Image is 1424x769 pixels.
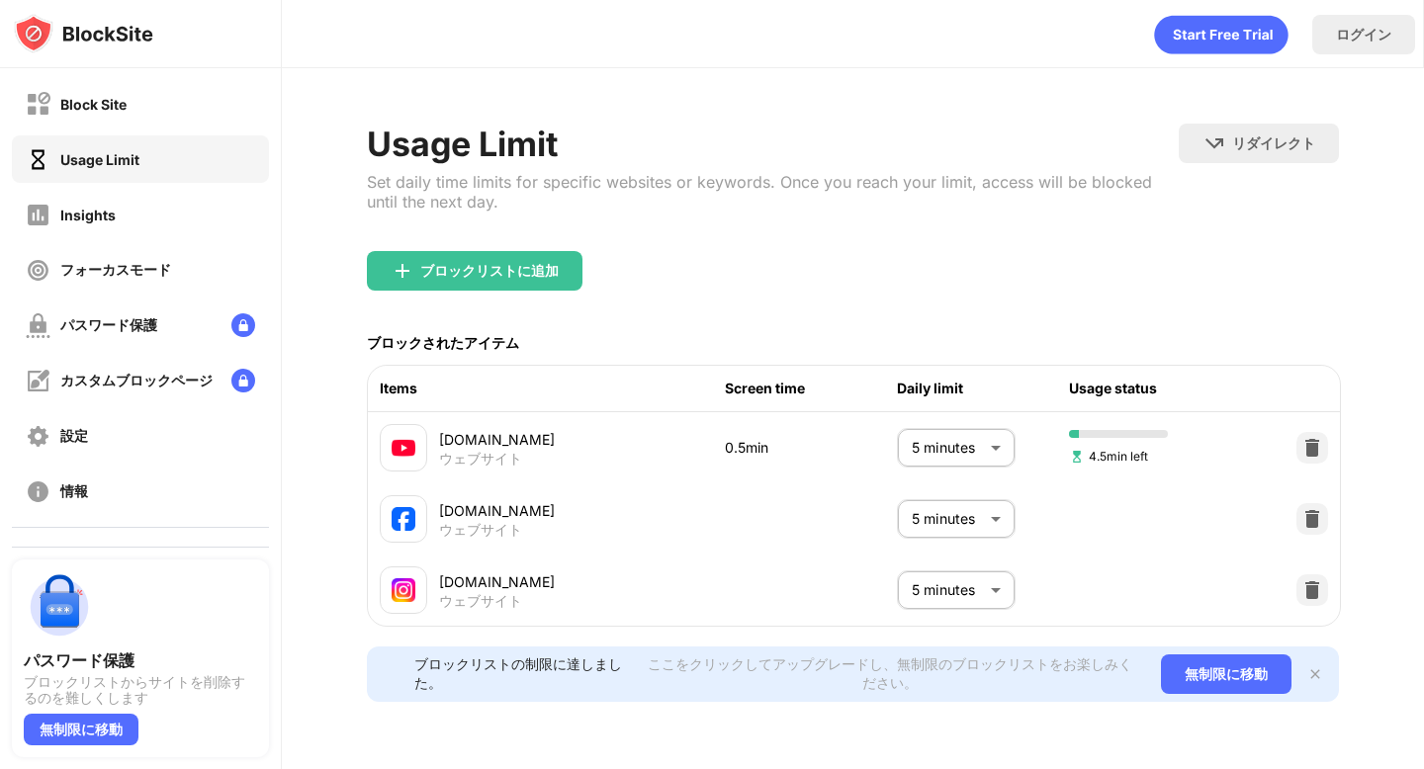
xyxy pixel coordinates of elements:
div: Insights [60,207,116,223]
div: ウェブサイト [439,450,522,468]
div: Items [380,378,724,399]
img: lock-menu.svg [231,369,255,392]
div: Usage Limit [60,151,139,168]
img: hourglass-set.svg [1069,449,1085,465]
div: 無制限に移動 [24,714,138,745]
img: settings-off.svg [26,424,50,449]
span: 4.5min left [1069,447,1148,466]
img: customize-block-page-off.svg [26,369,50,393]
img: block-off.svg [26,92,50,117]
div: Usage Limit [367,124,1178,164]
div: 設定 [60,427,88,446]
div: Usage status [1069,378,1241,399]
div: パスワード保護 [24,650,257,670]
p: 5 minutes [912,437,983,459]
div: Block Site [60,96,127,113]
img: push-password-protection.svg [24,571,95,642]
div: Screen time [725,378,897,399]
div: Set daily time limits for specific websites or keywords. Once you reach your limit, access will b... [367,172,1178,212]
div: ブロックリストからサイトを削除するのを難しくします [24,674,257,706]
div: パスワード保護 [60,316,157,335]
div: ここをクリックしてアップグレードし、無制限のブロックリストをお楽しみください。 [642,655,1136,693]
div: [DOMAIN_NAME] [439,500,724,521]
div: 無制限に移動 [1161,654,1291,694]
div: Daily limit [897,378,1069,399]
div: ウェブサイト [439,521,522,539]
div: 0.5min [725,437,897,459]
img: password-protection-off.svg [26,313,50,338]
img: logo-blocksite.svg [14,14,153,53]
div: ブロックリストに追加 [420,263,559,279]
img: favicons [392,507,415,531]
div: [DOMAIN_NAME] [439,571,724,592]
img: insights-off.svg [26,203,50,227]
img: x-button.svg [1307,666,1323,682]
img: lock-menu.svg [231,313,255,337]
p: 5 minutes [912,579,983,601]
div: カスタムブロックページ [60,372,213,390]
img: focus-off.svg [26,258,50,283]
img: favicons [392,578,415,602]
div: フォーカスモード [60,261,171,280]
div: [DOMAIN_NAME] [439,429,724,450]
div: ブロックされたアイテム [367,334,519,353]
div: animation [1154,15,1289,54]
img: time-usage-on.svg [26,147,50,172]
img: about-off.svg [26,479,50,504]
img: favicons [392,436,415,460]
div: ウェブサイト [439,592,522,610]
div: ブロックリストの制限に達しました。 [414,655,630,693]
p: 5 minutes [912,508,983,530]
div: ログイン [1336,26,1391,44]
div: リダイレクト [1232,134,1315,153]
div: 情報 [60,482,88,501]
